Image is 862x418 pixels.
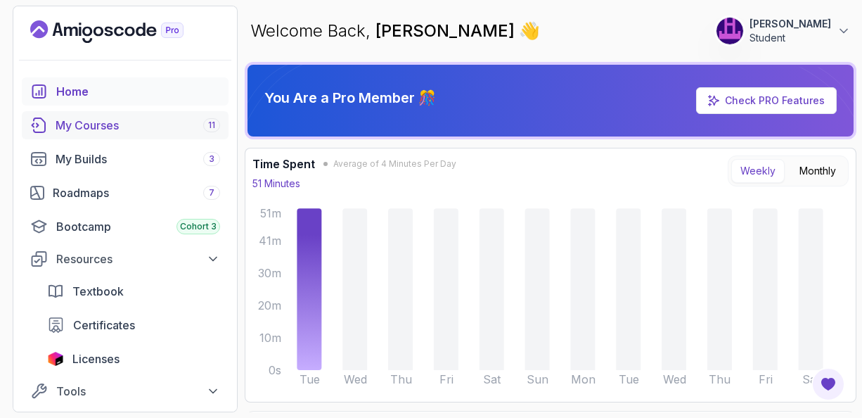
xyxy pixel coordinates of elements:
tspan: 10m [259,331,281,345]
span: Certificates [73,317,135,334]
tspan: Tue [619,373,639,386]
a: licenses [39,345,229,373]
img: jetbrains icon [47,352,64,366]
tspan: Mon [571,373,596,386]
a: bootcamp [22,213,229,241]
tspan: 20m [258,299,281,312]
div: Tools [56,383,220,400]
a: certificates [39,311,229,339]
a: builds [22,145,229,173]
span: Licenses [72,350,120,367]
tspan: Wed [344,373,367,386]
a: Check PRO Features [696,87,837,114]
a: home [22,77,229,106]
span: 3 [209,153,214,165]
tspan: Sun [527,373,548,386]
button: Tools [22,379,229,404]
tspan: 0s [269,364,281,377]
h3: Time Spent [252,156,315,172]
div: Home [56,83,220,100]
p: Student [750,31,831,45]
div: Resources [56,251,220,267]
tspan: Tue [300,373,320,386]
tspan: Thu [390,373,412,386]
div: Bootcamp [56,218,220,235]
button: Monthly [790,159,845,183]
div: My Courses [56,117,220,134]
tspan: 30m [258,267,281,280]
a: courses [22,111,229,139]
tspan: 51m [260,207,281,220]
button: Open Feedback Button [811,367,845,401]
tspan: Sat [483,373,501,386]
p: Welcome Back, [250,20,540,42]
tspan: 41m [259,234,281,248]
span: 11 [208,120,215,131]
p: You Are a Pro Member 🎊 [264,88,436,108]
div: Roadmaps [53,184,220,201]
span: Average of 4 Minutes Per Day [333,158,456,170]
p: 51 Minutes [252,177,300,191]
button: Weekly [731,159,785,183]
tspan: Fri [439,373,453,386]
div: My Builds [56,151,220,167]
span: Textbook [72,283,124,300]
tspan: Thu [709,373,731,386]
button: Resources [22,246,229,272]
tspan: Wed [663,373,686,386]
button: user profile image[PERSON_NAME]Student [716,17,851,45]
p: [PERSON_NAME] [750,17,831,31]
span: Cohort 3 [180,221,217,232]
img: user profile image [716,18,743,44]
tspan: Sat [802,373,821,386]
span: [PERSON_NAME] [375,20,519,41]
a: Check PRO Features [725,94,825,106]
a: textbook [39,277,229,305]
span: 👋 [519,20,540,42]
span: 7 [209,187,214,198]
a: Landing page [30,20,216,43]
tspan: Fri [759,373,773,386]
a: roadmaps [22,179,229,207]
